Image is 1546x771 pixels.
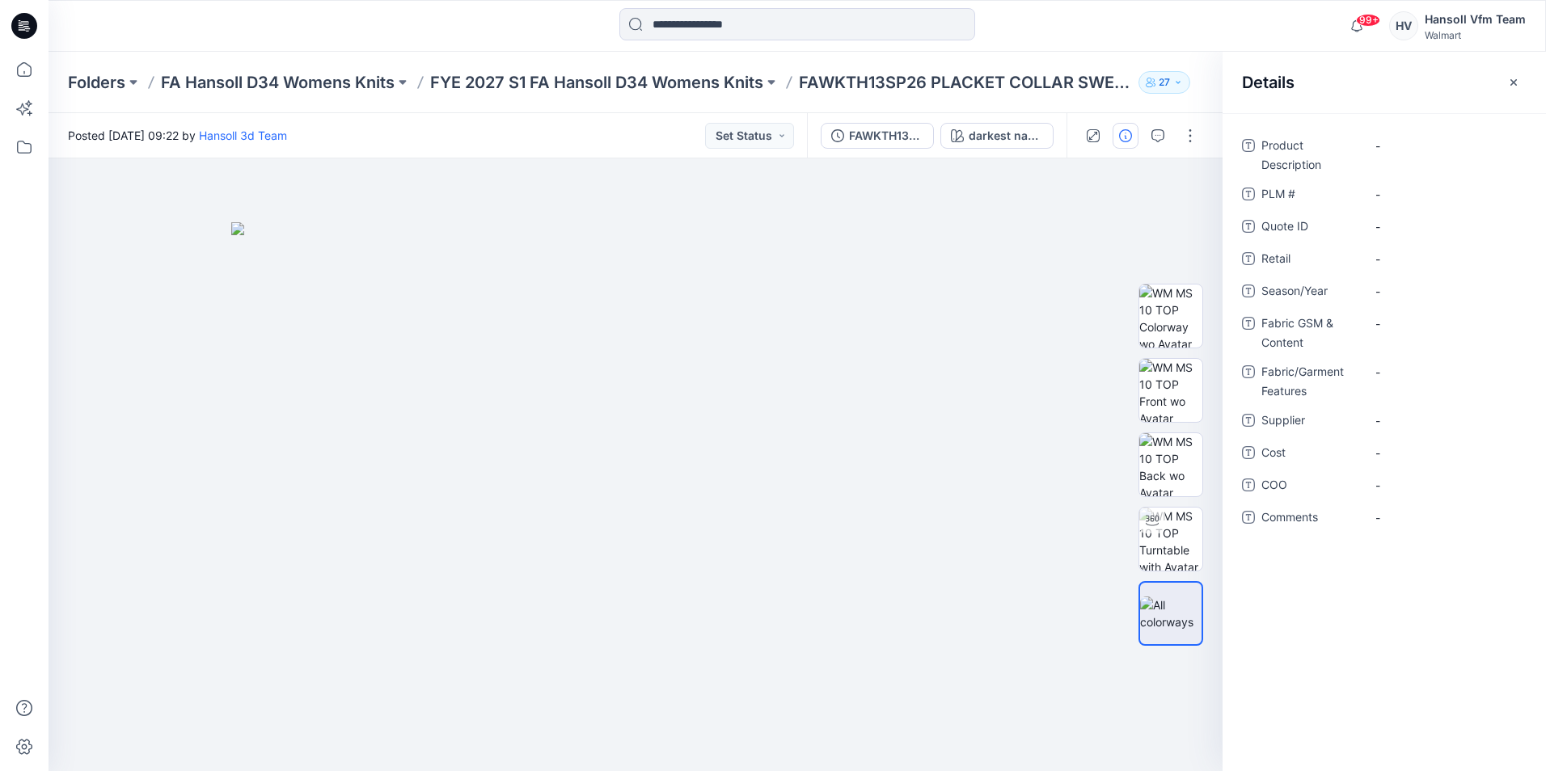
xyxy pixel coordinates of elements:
span: Fabric/Garment Features [1261,362,1358,401]
img: WM MS 10 TOP Front wo Avatar [1139,359,1202,422]
div: darkest navy stripe [969,127,1043,145]
span: - [1375,444,1516,461]
span: - [1375,218,1516,235]
button: 27 [1138,71,1190,94]
span: - [1375,251,1516,268]
div: FAWKTH13SP26 PLACKET COLLAR SWEATSHIRT [849,127,923,145]
a: Folders [68,71,125,94]
button: darkest navy stripe [940,123,1054,149]
span: - [1375,364,1516,381]
a: FA Hansoll D34 Womens Knits [161,71,395,94]
span: Cost [1261,443,1358,466]
img: All colorways [1140,596,1202,630]
span: - [1375,509,1516,526]
a: Hansoll 3d Team [199,128,287,142]
span: 99+ [1356,14,1380,27]
span: Retail [1261,249,1358,272]
span: - [1375,186,1516,203]
span: - [1375,283,1516,300]
img: eyJhbGciOiJIUzI1NiIsImtpZCI6IjAiLCJzbHQiOiJzZXMiLCJ0eXAiOiJKV1QifQ.eyJkYXRhIjp7InR5cGUiOiJzdG9yYW... [231,222,1040,771]
span: Quote ID [1261,217,1358,239]
img: WM MS 10 TOP Colorway wo Avatar [1139,284,1202,348]
span: - [1375,412,1516,429]
p: 27 [1159,74,1170,91]
p: FAWKTH13SP26 PLACKET COLLAR SWEATSHIRT [799,71,1132,94]
div: HV [1389,11,1418,40]
span: Supplier [1261,411,1358,433]
span: COO [1261,475,1358,498]
span: Fabric GSM & Content [1261,314,1358,352]
span: PLM # [1261,184,1358,207]
a: FYE 2027 S1 FA Hansoll D34 Womens Knits [430,71,763,94]
span: Season/Year [1261,281,1358,304]
div: Walmart [1425,29,1526,41]
button: Details [1113,123,1138,149]
span: Posted [DATE] 09:22 by [68,127,287,144]
span: Comments [1261,508,1358,530]
span: - [1375,137,1516,154]
h2: Details [1242,73,1295,92]
img: WM MS 10 TOP Turntable with Avatar [1139,508,1202,571]
span: - [1375,477,1516,494]
span: - [1375,315,1516,332]
img: WM MS 10 TOP Back wo Avatar [1139,433,1202,496]
div: Hansoll Vfm Team [1425,10,1526,29]
span: Product Description [1261,136,1358,175]
button: FAWKTH13SP26 PLACKET COLLAR SWEATSHIRT [821,123,934,149]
